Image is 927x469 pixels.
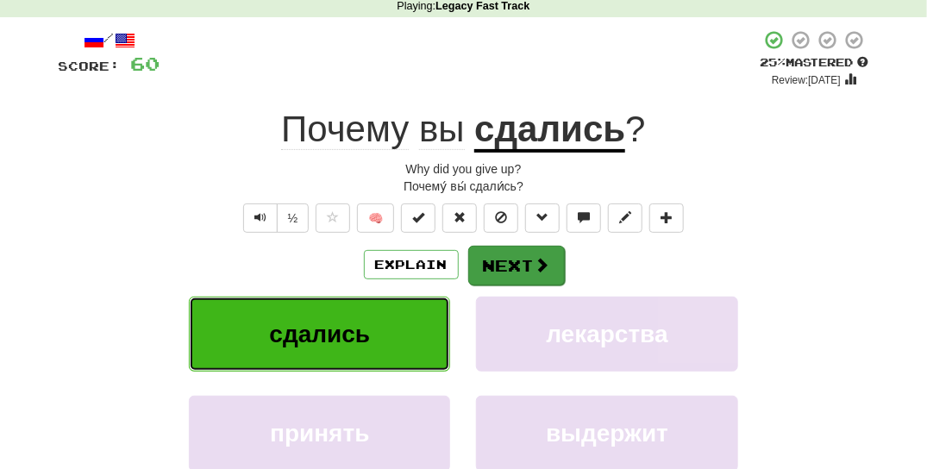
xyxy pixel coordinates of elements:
[772,74,841,86] small: Review: [DATE]
[442,203,477,233] button: Reset to 0% Mastered (alt+r)
[277,203,310,233] button: ½
[240,203,310,233] div: Text-to-speech controls
[484,203,518,233] button: Ignore sentence (alt+i)
[131,53,160,74] span: 60
[270,420,369,447] span: принять
[476,297,737,372] button: лекарства
[525,203,560,233] button: Grammar (alt+g)
[474,109,625,153] u: сдались
[567,203,601,233] button: Discuss sentence (alt+u)
[243,203,278,233] button: Play sentence audio (ctl+space)
[761,55,786,69] span: 25 %
[59,160,869,178] div: Why did you give up?
[189,297,450,372] button: сдались
[419,109,465,150] span: вы
[59,178,869,195] div: Почему́ вы́ сдали́сь?
[546,420,668,447] span: выдержит
[364,250,459,279] button: Explain
[281,109,409,150] span: Почему
[269,321,370,347] span: сдались
[401,203,435,233] button: Set this sentence to 100% Mastered (alt+m)
[608,203,642,233] button: Edit sentence (alt+d)
[625,109,645,149] span: ?
[546,321,667,347] span: лекарства
[761,55,869,71] div: Mastered
[59,29,160,51] div: /
[649,203,684,233] button: Add to collection (alt+a)
[357,203,394,233] button: 🧠
[59,59,121,73] span: Score:
[468,246,565,285] button: Next
[316,203,350,233] button: Favorite sentence (alt+f)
